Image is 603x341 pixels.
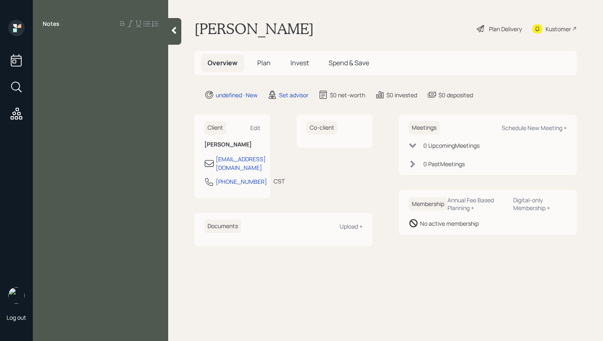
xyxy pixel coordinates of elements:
div: 0 Past Meeting s [423,160,465,168]
div: $0 invested [386,91,417,99]
div: Log out [7,314,26,321]
div: undefined · New [216,91,258,99]
img: retirable_logo.png [8,287,25,304]
div: Set advisor [279,91,308,99]
h6: Meetings [409,121,440,135]
h6: Documents [204,220,241,233]
span: Overview [208,58,238,67]
div: Schedule New Meeting + [502,124,567,132]
h1: [PERSON_NAME] [194,20,314,38]
div: No active membership [420,219,479,228]
label: Notes [43,20,59,28]
h6: Client [204,121,226,135]
div: Upload + [340,222,363,230]
div: CST [274,177,285,185]
h6: Co-client [306,121,338,135]
h6: Membership [409,197,448,211]
div: Plan Delivery [489,25,522,33]
div: Kustomer [546,25,571,33]
div: [PHONE_NUMBER] [216,177,267,186]
div: [EMAIL_ADDRESS][DOMAIN_NAME] [216,155,266,172]
span: Invest [290,58,309,67]
div: Digital-only Membership + [513,196,567,212]
div: Annual Fee Based Planning + [448,196,507,212]
div: 0 Upcoming Meeting s [423,141,480,150]
span: Spend & Save [329,58,369,67]
div: $0 deposited [439,91,473,99]
div: $0 net-worth [330,91,365,99]
span: Plan [257,58,271,67]
div: Edit [250,124,260,132]
h6: [PERSON_NAME] [204,141,260,148]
